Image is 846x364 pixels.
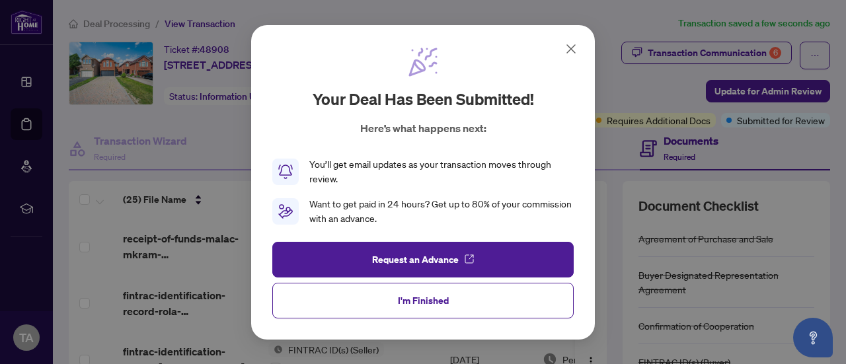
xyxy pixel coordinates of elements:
[360,120,486,136] p: Here’s what happens next:
[398,289,449,310] span: I'm Finished
[372,248,459,270] span: Request an Advance
[793,318,833,357] button: Open asap
[309,197,574,226] div: Want to get paid in 24 hours? Get up to 80% of your commission with an advance.
[272,282,574,318] button: I'm Finished
[309,157,574,186] div: You’ll get email updates as your transaction moves through review.
[313,89,534,110] h2: Your deal has been submitted!
[272,241,574,277] button: Request an Advance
